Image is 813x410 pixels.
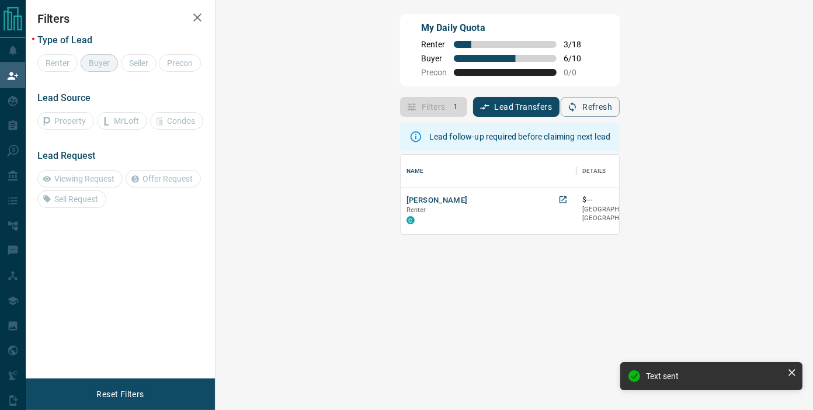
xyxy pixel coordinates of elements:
button: Reset Filters [89,384,151,404]
div: Details [582,155,606,187]
div: Name [401,155,577,187]
span: Lead Source [37,92,91,103]
span: 3 / 18 [564,40,589,49]
button: [PERSON_NAME] [406,195,468,206]
div: Name [406,155,424,187]
div: Text sent [646,371,783,381]
p: My Daily Quota [421,21,589,35]
span: Renter [421,40,447,49]
span: Type of Lead [37,34,92,46]
div: condos.ca [406,216,415,224]
span: 6 / 10 [564,54,589,63]
p: [GEOGRAPHIC_DATA], [GEOGRAPHIC_DATA] [582,205,680,223]
button: Refresh [561,97,620,117]
a: Open in New Tab [555,192,571,207]
p: $--- [582,195,680,205]
span: Renter [406,206,426,214]
button: Lead Transfers [473,97,560,117]
div: Lead follow-up required before claiming next lead [429,126,610,147]
h2: Filters [37,12,203,26]
span: 0 / 0 [564,68,589,77]
span: Lead Request [37,150,95,161]
span: Precon [421,68,447,77]
span: Buyer [421,54,447,63]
